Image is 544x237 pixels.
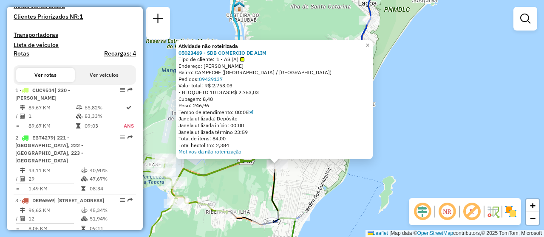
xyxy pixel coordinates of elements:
[15,87,70,101] span: 1 -
[81,208,88,213] i: % de utilização do peso
[14,31,136,39] h4: Transportadoras
[14,50,29,57] h4: Rotas
[89,175,132,183] td: 47,67%
[267,160,288,169] div: Atividade não roteirizada - SDB COMERCIO DE ALIM
[84,112,123,120] td: 83,33%
[504,205,518,218] img: Exibir/Ocultar setores
[28,175,81,183] td: 29
[231,89,259,95] span: R$ 2.753,03
[15,134,83,164] span: 2 -
[178,142,370,149] div: Total hectolitro: 2,384
[81,216,88,221] i: % de utilização da cubagem
[178,129,370,136] div: Janela utilizada término 23:59
[437,201,457,222] span: Ocultar NR
[14,13,136,20] h4: Clientes Priorizados NR:
[178,89,370,96] div: - BLOQUETO 10 DIAS:
[89,206,132,215] td: 45,34%
[28,122,76,130] td: 89,67 KM
[81,186,85,191] i: Tempo total em rota
[15,122,20,130] td: =
[178,122,370,129] div: Janela utilizada início: 00:00
[89,184,132,193] td: 08:34
[178,115,370,122] div: Janela utilizada: Depósito
[123,122,134,130] td: ANS
[81,168,88,173] i: % de utilização do peso
[150,10,167,29] a: Nova sessão e pesquisa
[81,176,88,181] i: % de utilização da cubagem
[81,226,85,231] i: Tempo total em rota
[120,135,125,140] em: Opções
[15,112,20,120] td: /
[28,206,81,215] td: 96,62 KM
[530,213,535,223] span: −
[15,215,20,223] td: /
[178,43,238,49] strong: Atividade não roteirizada
[127,198,133,203] em: Rota exportada
[368,230,388,236] a: Leaflet
[32,87,54,93] span: CUC9514
[365,230,544,237] div: Map data © contributors,© 2025 TomTom, Microsoft
[79,13,83,20] strong: 1
[104,50,136,57] h4: Recargas: 4
[14,42,136,49] h4: Lista de veículos
[120,87,125,92] em: Opções
[20,176,25,181] i: Total de Atividades
[178,102,370,109] div: Peso: 246,96
[120,198,125,203] em: Opções
[84,103,123,112] td: 65,82%
[28,215,81,223] td: 12
[89,224,132,233] td: 09:11
[20,105,25,110] i: Distância Total
[76,114,82,119] i: % de utilização da cubagem
[32,197,54,204] span: DER6E69
[15,134,83,164] span: | 221 - [GEOGRAPHIC_DATA], 222 - [GEOGRAPHIC_DATA], 223 - [GEOGRAPHIC_DATA]
[178,148,241,155] a: Motivos da não roteirização
[526,212,539,225] a: Zoom out
[75,68,133,82] button: Ver veículos
[126,105,131,110] i: Rota otimizada
[15,197,104,204] span: 3 -
[76,123,80,128] i: Tempo total em rota
[32,134,54,141] span: EBT4279
[199,76,223,82] a: 09429137
[216,56,244,63] span: 1 - AS (A)
[28,103,76,112] td: 89,67 KM
[20,114,25,119] i: Total de Atividades
[365,42,369,49] span: ×
[517,10,534,27] a: Exibir filtros
[530,200,535,211] span: +
[526,199,539,212] a: Zoom in
[417,230,453,236] a: OpenStreetMap
[249,109,253,115] a: Com service time
[178,109,370,116] div: Tempo de atendimento: 00:05
[54,197,104,204] span: | [STREET_ADDRESS]
[89,215,132,223] td: 51,94%
[15,224,20,233] td: =
[84,122,123,130] td: 09:03
[14,3,136,10] h4: Rotas vários dias:
[20,168,25,173] i: Distância Total
[412,201,433,222] span: Ocultar deslocamento
[76,105,82,110] i: % de utilização do peso
[178,76,370,83] div: Pedidos:
[363,40,373,50] a: Close popup
[178,50,266,56] a: 05023469 - SDB COMERCIO DE ALIM
[89,166,132,175] td: 40,90%
[178,63,370,70] div: Endereço: [PERSON_NAME]
[462,201,482,222] span: Exibir rótulo
[178,56,370,63] div: Tipo de cliente:
[16,68,75,82] button: Ver rotas
[127,87,133,92] em: Rota exportada
[178,96,370,103] div: Cubagem: 8,40
[486,205,500,218] img: Fluxo de ruas
[15,175,20,183] td: /
[178,135,370,142] div: Total de itens: 84,00
[127,135,133,140] em: Rota exportada
[15,184,20,193] td: =
[178,69,370,76] div: Bairro: CAMPECHE ([GEOGRAPHIC_DATA] / [GEOGRAPHIC_DATA])
[15,87,70,101] span: | 230 - [PERSON_NAME]
[234,1,245,12] img: FAD - Pirajubae
[28,224,81,233] td: 8,05 KM
[178,82,370,89] div: Valor total: R$ 2.753,03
